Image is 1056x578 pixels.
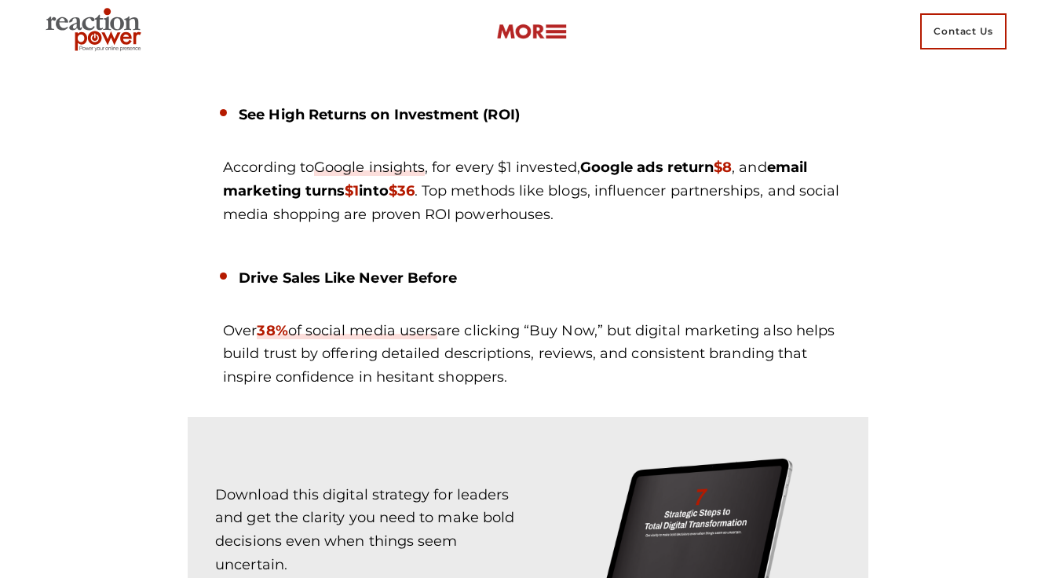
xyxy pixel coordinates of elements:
[239,269,457,287] strong: Drive Sales Like Never Before
[345,182,359,199] span: $1
[920,13,1007,49] span: Contact Us
[580,159,732,176] strong: Google ads return
[239,106,520,123] strong: See High Returns on Investment (ROI)
[223,320,857,390] p: Over are clicking “Buy Now,” but digital marketing also helps build trust by offering detailed de...
[314,159,425,176] a: Google insights
[215,484,516,577] p: Download this digital strategy for leaders and get the clarity you need to make bold decisions ev...
[257,322,287,339] strong: 38%
[257,322,437,339] a: 38%of social media users
[223,156,857,226] p: According to , for every $1 invested, , and . Top methods like blogs, influencer partnerships, an...
[39,3,153,60] img: Executive Branding | Personal Branding Agency
[389,182,415,199] span: $36
[714,159,732,176] span: $8
[496,23,567,41] img: more-btn.png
